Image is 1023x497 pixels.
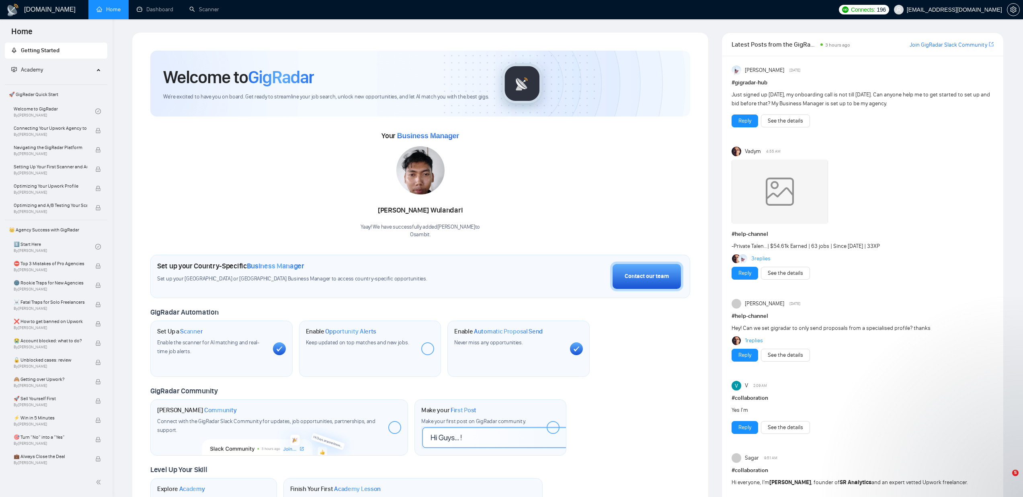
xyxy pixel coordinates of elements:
span: check-circle [95,108,101,114]
span: 🙈 Getting over Upwork? [14,375,87,383]
span: GigRadar Community [150,387,218,395]
a: export [989,41,994,48]
span: By [PERSON_NAME] [14,268,87,272]
span: By [PERSON_NAME] [14,364,87,369]
img: gigradar-logo.png [502,63,542,104]
span: Your [381,131,459,140]
span: Academy [11,66,43,73]
span: lock [95,321,101,327]
h1: Enable [306,327,377,335]
span: Never miss any opportunities. [454,339,523,346]
span: Navigating the GigRadar Platform [14,143,87,151]
span: Vadym [745,147,761,156]
h1: # help-channel [732,312,994,321]
span: Automatic Proposal Send [474,327,543,335]
button: See the details [761,421,810,434]
a: Reply [738,423,751,432]
span: By [PERSON_NAME] [14,325,87,330]
span: lock [95,360,101,365]
span: Set up your [GEOGRAPHIC_DATA] or [GEOGRAPHIC_DATA] Business Manager to access country-specific op... [157,275,473,283]
span: First Post [451,406,476,414]
a: dashboardDashboard [137,6,173,13]
span: By [PERSON_NAME] [14,132,87,137]
span: lock [95,166,101,172]
span: ⛔ Top 3 Mistakes of Pro Agencies [14,260,87,268]
a: Reply [738,117,751,125]
div: Yaay! We have successfully added [PERSON_NAME] to [361,223,480,239]
h1: # gigradar-hub [732,78,994,87]
span: Academy [179,485,205,493]
span: 🚀 Sell Yourself First [14,395,87,403]
li: Getting Started [5,43,107,59]
span: [DATE] [789,67,800,74]
strong: [PERSON_NAME] [769,479,811,486]
img: Anisuzzaman Khan [732,65,741,75]
span: 3 hours ago [825,42,850,48]
button: Reply [732,421,758,434]
span: double-left [96,478,104,486]
h1: Explore [157,485,205,493]
span: Academy Lesson [334,485,381,493]
button: Contact our team [610,262,683,291]
a: setting [1007,6,1020,13]
span: ❌ How to get banned on Upwork [14,317,87,325]
button: setting [1007,3,1020,16]
span: lock [95,147,101,153]
a: Private Talen... [734,243,767,250]
span: Connecting Your Upwork Agency to GigRadar [14,124,87,132]
a: 1️⃣ Start HereBy[PERSON_NAME] [14,238,95,256]
img: logo [6,4,19,16]
span: lock [95,417,101,423]
div: Contact our team [625,272,669,281]
span: Business Manager [247,262,304,270]
span: rocket [11,47,17,53]
span: 4:55 AM [766,148,781,155]
span: By [PERSON_NAME] [14,151,87,156]
span: check-circle [95,244,101,250]
span: GigRadar Automation [150,308,218,317]
span: [PERSON_NAME] [745,299,784,308]
span: Connects: [851,5,875,14]
span: Community [204,406,237,414]
strong: SR Analytics [840,479,871,486]
img: weqQh+iSagEgQAAAABJRU5ErkJggg== [732,160,828,224]
img: upwork-logo.png [842,6,849,13]
h1: Finish Your First [290,485,381,493]
span: user [896,7,902,12]
span: 196 [877,5,886,14]
span: GigRadar [248,66,314,88]
span: ☠️ Fatal Traps for Solo Freelancers [14,298,87,306]
span: export [989,41,994,47]
span: By [PERSON_NAME] [14,422,87,427]
span: lock [95,263,101,269]
a: See the details [768,269,803,278]
span: By [PERSON_NAME] [14,383,87,388]
button: See the details [761,267,810,280]
span: Academy [21,66,43,73]
div: [PERSON_NAME] Wulandari [361,204,480,217]
span: lock [95,456,101,462]
span: Hey! Can we set gigradar to only send proposals from a specialised profile? thanks [732,325,931,331]
span: Optimizing and A/B Testing Your Scanner for Better Results [14,201,87,209]
span: - | $54.61k Earned | 63 jobs | Since [DATE] | 33XP [732,243,880,250]
h1: Set Up a [157,327,203,335]
span: 🔓 Unblocked cases: review [14,356,87,364]
span: 5 [1012,470,1019,476]
img: Vadym [732,147,741,156]
span: lock [95,379,101,385]
span: By [PERSON_NAME] [14,209,87,214]
span: 2:09 AM [753,382,767,389]
span: By [PERSON_NAME] [14,441,87,446]
span: Level Up Your Skill [150,465,207,474]
span: lock [95,398,101,404]
span: 🚀 GigRadar Quick Start [6,86,107,102]
h1: Set up your Country-Specific [157,262,304,270]
span: Home [5,26,39,43]
span: By [PERSON_NAME] [14,460,87,465]
span: Just signed up [DATE], my onboarding call is not till [DATE]. Can anyone help me to get started t... [732,91,990,107]
span: We're excited to have you on board. Get ready to streamline your job search, unlock new opportuni... [163,93,489,101]
span: By [PERSON_NAME] [14,171,87,176]
span: Enable the scanner for AI matching and real-time job alerts. [157,339,259,355]
a: Welcome to GigRadarBy[PERSON_NAME] [14,102,95,120]
h1: Enable [454,327,543,335]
